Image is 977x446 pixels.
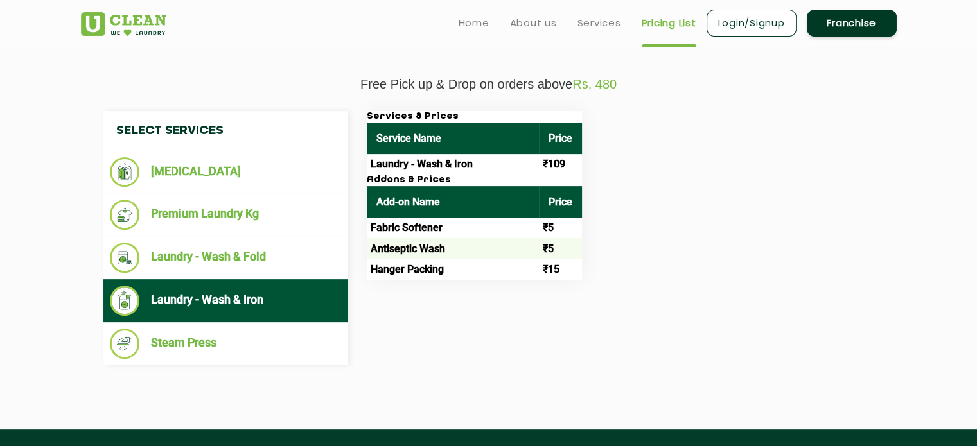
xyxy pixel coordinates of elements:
[539,154,582,175] td: ₹109
[807,10,897,37] a: Franchise
[539,123,582,154] th: Price
[110,157,140,187] img: Dry Cleaning
[367,186,539,218] th: Add-on Name
[510,15,557,31] a: About us
[539,238,582,259] td: ₹5
[539,259,582,279] td: ₹15
[577,15,621,31] a: Services
[459,15,489,31] a: Home
[367,259,539,279] td: Hanger Packing
[81,77,897,92] p: Free Pick up & Drop on orders above
[367,238,539,259] td: Antiseptic Wash
[110,329,341,359] li: Steam Press
[367,123,539,154] th: Service Name
[539,218,582,238] td: ₹5
[367,218,539,238] td: Fabric Softener
[110,286,341,316] li: Laundry - Wash & Iron
[367,111,582,123] h3: Services & Prices
[103,111,348,151] h4: Select Services
[81,12,166,36] img: UClean Laundry and Dry Cleaning
[367,175,582,186] h3: Addons & Prices
[110,200,140,230] img: Premium Laundry Kg
[367,154,539,175] td: Laundry - Wash & Iron
[642,15,696,31] a: Pricing List
[110,157,341,187] li: [MEDICAL_DATA]
[110,243,140,273] img: Laundry - Wash & Fold
[707,10,797,37] a: Login/Signup
[110,329,140,359] img: Steam Press
[110,286,140,316] img: Laundry - Wash & Iron
[110,200,341,230] li: Premium Laundry Kg
[572,77,617,91] span: Rs. 480
[539,186,582,218] th: Price
[110,243,341,273] li: Laundry - Wash & Fold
